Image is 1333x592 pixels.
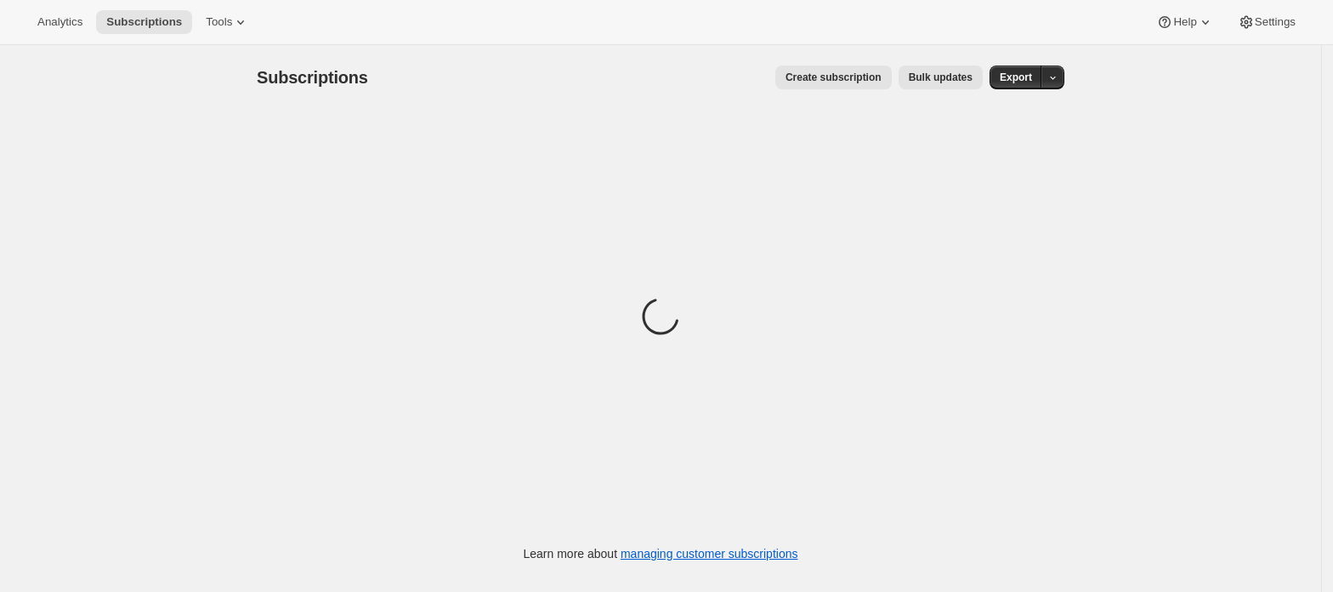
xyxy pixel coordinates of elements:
[206,15,232,29] span: Tools
[990,65,1042,89] button: Export
[96,10,192,34] button: Subscriptions
[1146,10,1223,34] button: Help
[775,65,892,89] button: Create subscription
[37,15,82,29] span: Analytics
[1173,15,1196,29] span: Help
[1000,71,1032,84] span: Export
[257,68,368,87] span: Subscriptions
[27,10,93,34] button: Analytics
[786,71,882,84] span: Create subscription
[524,545,798,562] p: Learn more about
[1255,15,1296,29] span: Settings
[621,547,798,561] a: managing customer subscriptions
[196,10,259,34] button: Tools
[1228,10,1306,34] button: Settings
[899,65,983,89] button: Bulk updates
[106,15,182,29] span: Subscriptions
[909,71,973,84] span: Bulk updates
